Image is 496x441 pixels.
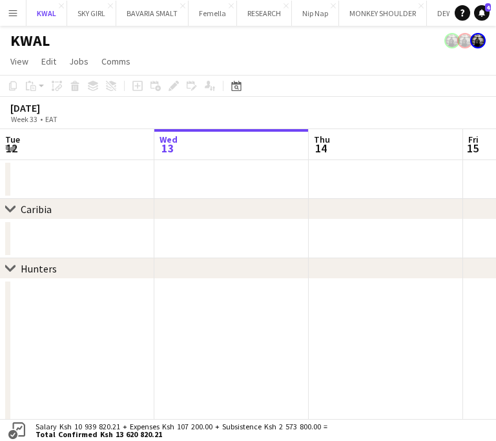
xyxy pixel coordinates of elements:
div: EAT [45,114,57,124]
a: 4 [474,5,490,21]
span: Total Confirmed Ksh 13 620 820.21 [36,431,327,438]
span: Fri [468,134,479,145]
div: Caribia [21,203,52,216]
a: View [5,53,34,70]
span: Tue [5,134,20,145]
div: Hunters [21,262,57,275]
app-user-avatar: simon yonni [470,33,486,48]
a: Edit [36,53,61,70]
h1: KWAL [10,31,50,50]
span: 12 [3,141,20,156]
button: Nip Nap [292,1,339,26]
button: KWAL [26,1,67,26]
button: RESEARCH [237,1,292,26]
a: Comms [96,53,136,70]
app-user-avatar: simon yonni [444,33,460,48]
div: Salary Ksh 10 939 820.21 + Expenses Ksh 107 200.00 + Subsistence Ksh 2 573 800.00 = [28,423,330,438]
span: Week 33 [8,114,40,124]
span: 15 [466,141,479,156]
button: MONKEY SHOULDER [339,1,427,26]
button: SKY GIRL [67,1,116,26]
app-user-avatar: simon yonni [457,33,473,48]
span: Thu [314,134,330,145]
button: BAVARIA SMALT [116,1,189,26]
span: 4 [485,3,491,12]
span: 14 [312,141,330,156]
span: Jobs [69,56,88,67]
div: [DATE] [10,101,87,114]
span: Comms [101,56,130,67]
a: Jobs [64,53,94,70]
span: Wed [160,134,178,145]
span: View [10,56,28,67]
button: Femella [189,1,237,26]
button: DEWALT [427,1,475,26]
span: Edit [41,56,56,67]
span: 13 [158,141,178,156]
